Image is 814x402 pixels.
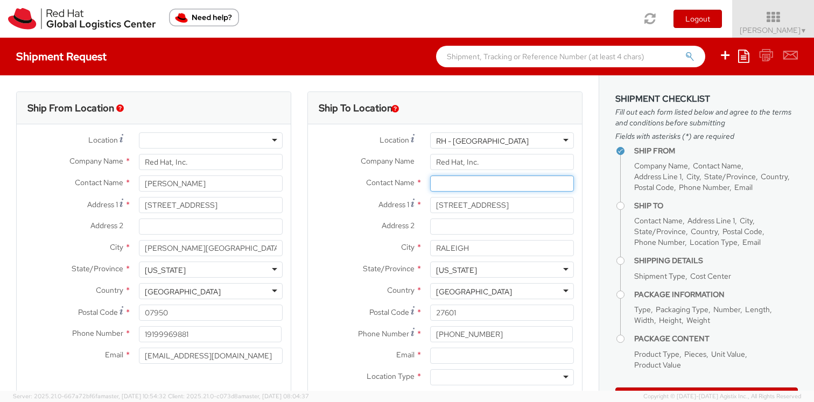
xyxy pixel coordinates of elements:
span: Contact Name [75,178,123,187]
span: State/Province [634,227,686,236]
span: Postal Code [78,307,118,317]
span: Contact Name [366,178,415,187]
span: Phone Number [679,182,729,192]
span: Unit Value [711,349,745,359]
span: Weight [686,315,710,325]
h3: Ship From Location [27,103,114,114]
span: Address Line 1 [634,172,682,181]
span: Postal Code [722,227,762,236]
span: Number [713,305,740,314]
span: Country [387,285,415,295]
span: ▼ [801,26,807,35]
span: Length [745,305,770,314]
span: Company Name [634,161,688,171]
input: Shipment, Tracking or Reference Number (at least 4 chars) [436,46,705,67]
span: Phone Number [72,328,123,338]
span: Address 1 [87,200,118,209]
span: Location Type [690,237,738,247]
span: Location [380,135,409,145]
span: Contact Name [634,216,683,225]
span: Packaging Type [656,305,708,314]
span: Type [634,305,651,314]
span: State/Province [72,264,123,273]
span: Company Name [361,156,415,166]
span: Email [742,237,761,247]
span: City [110,242,123,252]
span: Cost Center [690,271,731,281]
span: Contact Name [693,161,741,171]
span: [PERSON_NAME] [740,25,807,35]
button: Logout [673,10,722,28]
span: Country [96,285,123,295]
span: Address Line 1 [687,216,735,225]
span: Address 1 [378,200,409,209]
span: master, [DATE] 10:54:32 [101,392,166,400]
div: [US_STATE] [145,265,186,276]
span: Phone Number [358,329,409,338]
span: Pieces [684,349,706,359]
span: Height [659,315,682,325]
span: Email [105,350,123,359]
span: Fill out each form listed below and agree to the terms and conditions before submitting [615,107,798,128]
span: Location [88,135,118,145]
img: rh-logistics-00dfa346123c4ec078e1.svg [8,8,156,30]
h4: Ship To [634,202,798,210]
span: Server: 2025.21.0-667a72bf6fa [13,392,166,400]
h4: Shipment Request [16,51,107,62]
h4: Shipping Details [634,257,798,265]
span: Client: 2025.21.0-c073d8a [168,392,309,400]
span: Product Type [634,349,679,359]
span: Width [634,315,654,325]
span: Address 2 [382,221,415,230]
span: State/Province [363,264,415,273]
h4: Ship From [634,147,798,155]
span: City [740,216,753,225]
h3: Shipment Checklist [615,94,798,104]
h4: Package Information [634,291,798,299]
span: City [401,242,415,252]
div: [GEOGRAPHIC_DATA] [145,286,221,297]
span: Postal Code [369,307,409,317]
span: City [686,172,699,181]
span: Email [396,350,415,359]
span: Fields with asterisks (*) are required [615,131,798,142]
div: [GEOGRAPHIC_DATA] [436,286,512,297]
span: Address 2 [90,221,123,230]
div: RH - [GEOGRAPHIC_DATA] [436,136,529,146]
h4: Package Content [634,335,798,343]
span: Product Value [634,360,681,370]
span: Phone Number [634,237,685,247]
div: [US_STATE] [436,265,477,276]
span: Country [761,172,788,181]
span: Location Type [367,371,415,381]
span: Shipment Type [634,271,685,281]
span: Company Name [69,156,123,166]
span: State/Province [704,172,756,181]
span: Copyright © [DATE]-[DATE] Agistix Inc., All Rights Reserved [643,392,801,401]
button: Need help? [169,9,239,26]
span: Postal Code [634,182,674,192]
h3: Ship To Location [319,103,392,114]
span: Email [734,182,753,192]
span: Country [691,227,718,236]
span: master, [DATE] 08:04:37 [241,392,309,400]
